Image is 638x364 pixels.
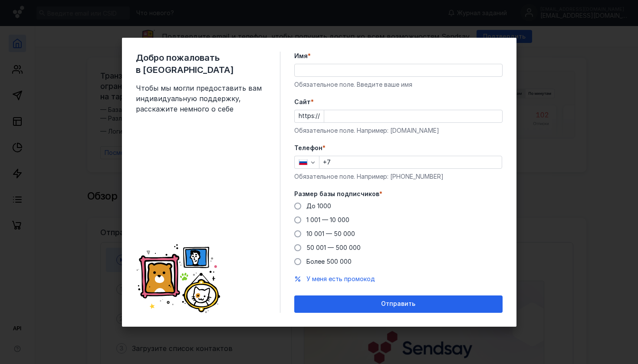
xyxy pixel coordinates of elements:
[381,300,415,308] span: Отправить
[306,202,331,210] span: До 1000
[306,216,349,223] span: 1 001 — 10 000
[136,83,266,114] span: Чтобы мы могли предоставить вам индивидуальную поддержку, расскажите немного о себе
[294,172,503,181] div: Обязательное поле. Например: [PHONE_NUMBER]
[294,126,503,135] div: Обязательное поле. Например: [DOMAIN_NAME]
[306,258,352,265] span: Более 500 000
[294,52,308,60] span: Имя
[294,80,503,89] div: Обязательное поле. Введите ваше имя
[294,295,503,313] button: Отправить
[294,144,322,152] span: Телефон
[294,190,379,198] span: Размер базы подписчиков
[306,230,355,237] span: 10 001 — 50 000
[306,275,375,283] button: У меня есть промокод
[306,275,375,282] span: У меня есть промокод
[306,244,361,251] span: 50 001 — 500 000
[294,98,311,106] span: Cайт
[136,52,266,76] span: Добро пожаловать в [GEOGRAPHIC_DATA]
